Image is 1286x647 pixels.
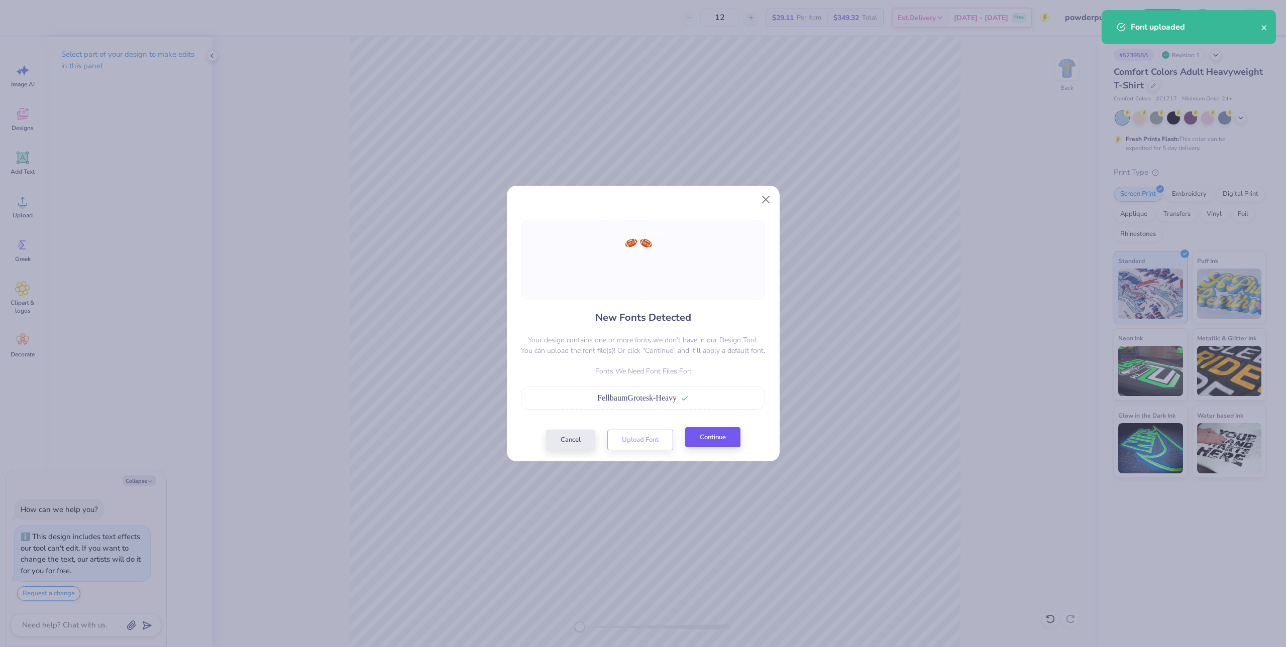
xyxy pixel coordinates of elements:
[521,366,765,376] p: Fonts We Need Font Files For:
[595,310,691,325] h4: New Fonts Detected
[521,335,765,356] p: Your design contains one or more fonts we don't have in our Design Tool. You can upload the font ...
[546,430,595,450] button: Cancel
[756,190,775,209] button: Close
[685,427,740,448] button: Continue
[1261,21,1268,33] button: close
[1131,21,1261,33] div: Font uploaded
[597,394,677,402] span: FellbaumGrotesk-Heavy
